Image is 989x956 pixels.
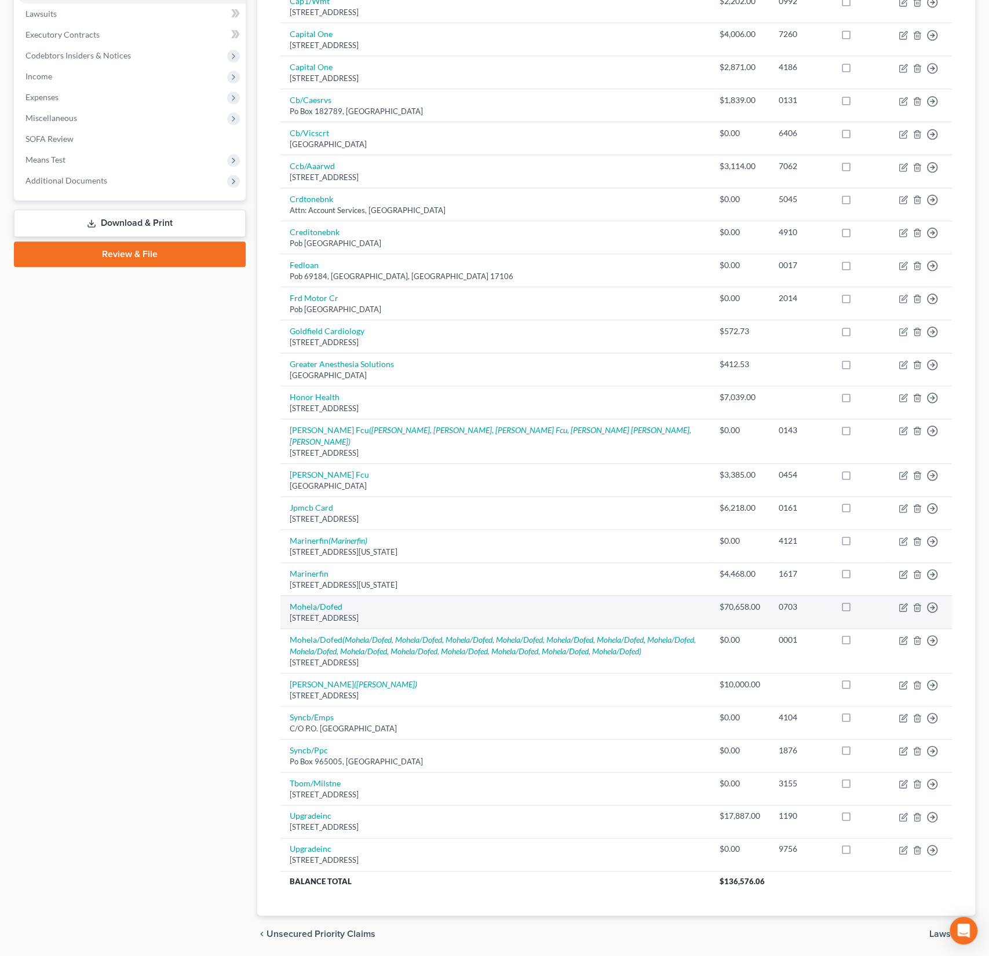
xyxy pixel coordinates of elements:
a: Upgradeinc [290,844,331,854]
div: [STREET_ADDRESS][US_STATE] [290,580,701,591]
div: Attn: Account Services, [GEOGRAPHIC_DATA] [290,205,701,216]
div: $0.00 [720,634,760,646]
div: 4186 [779,61,822,73]
i: ([PERSON_NAME]) [354,679,417,689]
div: $6,218.00 [720,502,760,514]
div: $1,839.00 [720,94,760,106]
a: SOFA Review [16,129,246,149]
div: 7062 [779,160,822,172]
div: $0.00 [720,778,760,789]
div: $2,871.00 [720,61,760,73]
span: SOFA Review [25,134,74,144]
div: $4,468.00 [720,568,760,580]
span: Additional Documents [25,175,107,185]
a: Download & Print [14,210,246,237]
a: Mohela/Dofed(Mohela/Dofed, Mohela/Dofed, Mohela/Dofed, Mohela/Dofed, Mohela/Dofed, Mohela/Dofed, ... [290,635,696,656]
div: $572.73 [720,325,760,337]
a: Jpmcb Card [290,503,333,512]
div: 0001 [779,634,822,646]
div: $4,006.00 [720,28,760,40]
a: Marinerfin [290,569,329,578]
div: [STREET_ADDRESS] [290,690,701,701]
a: [PERSON_NAME]([PERSON_NAME]) [290,679,417,689]
div: [STREET_ADDRESS] [290,172,701,183]
div: 4910 [779,226,822,238]
div: $3,114.00 [720,160,760,172]
a: Crdtonebnk [290,194,333,204]
div: $70,658.00 [720,601,760,613]
a: Upgradeinc [290,811,331,821]
div: 1190 [779,810,822,822]
div: 3155 [779,778,822,789]
div: $0.00 [720,193,760,205]
a: Fedloan [290,260,319,270]
div: $412.53 [720,358,760,370]
div: Po Box 182789, [GEOGRAPHIC_DATA] [290,106,701,117]
div: [STREET_ADDRESS] [290,73,701,84]
a: [PERSON_NAME] Fcu [290,470,369,479]
div: $0.00 [720,424,760,436]
div: 2014 [779,292,822,304]
div: Pob [GEOGRAPHIC_DATA] [290,304,701,315]
div: [GEOGRAPHIC_DATA] [290,481,701,492]
span: Codebtors Insiders & Notices [25,50,131,60]
span: Income [25,71,52,81]
div: [STREET_ADDRESS] [290,403,701,414]
div: $0.00 [720,292,760,304]
a: Syncb/Ppc [290,745,328,755]
div: 7260 [779,28,822,40]
div: $0.00 [720,226,760,238]
span: Lawsuits [929,929,966,939]
div: [STREET_ADDRESS] [290,514,701,525]
div: $17,887.00 [720,810,760,822]
div: 4121 [779,535,822,547]
div: 0454 [779,469,822,481]
a: Capital One [290,29,333,39]
a: Lawsuits [16,3,246,24]
div: $0.00 [720,259,760,271]
span: Unsecured Priority Claims [267,929,375,939]
i: chevron_left [257,929,267,939]
a: Ccb/Aaarwd [290,161,335,171]
div: [GEOGRAPHIC_DATA] [290,370,701,381]
div: [STREET_ADDRESS] [290,657,701,668]
div: [STREET_ADDRESS][US_STATE] [290,547,701,558]
span: Miscellaneous [25,113,77,123]
a: Review & File [14,241,246,267]
div: 0017 [779,259,822,271]
a: Frd Motor Cr [290,293,338,303]
a: Greater Anesthesia Solutions [290,359,394,369]
a: Honor Health [290,392,340,402]
div: [STREET_ADDRESS] [290,613,701,624]
div: $0.00 [720,127,760,139]
button: chevron_left Unsecured Priority Claims [257,929,375,939]
a: [PERSON_NAME] Fcu([PERSON_NAME], [PERSON_NAME], [PERSON_NAME] Fcu, [PERSON_NAME] [PERSON_NAME], [... [290,425,691,446]
div: Pob [GEOGRAPHIC_DATA] [290,238,701,249]
a: Cb/Caesrvs [290,95,331,105]
div: 0131 [779,94,822,106]
i: ([PERSON_NAME], [PERSON_NAME], [PERSON_NAME] Fcu, [PERSON_NAME] [PERSON_NAME], [PERSON_NAME]) [290,425,691,446]
div: $10,000.00 [720,679,760,690]
div: 1876 [779,745,822,756]
div: $0.00 [720,843,760,855]
th: Balance Total [280,871,710,892]
div: 9756 [779,843,822,855]
div: 5045 [779,193,822,205]
div: $0.00 [720,712,760,723]
div: 1617 [779,568,822,580]
div: 0161 [779,502,822,514]
a: Capital One [290,62,333,72]
div: [STREET_ADDRESS] [290,855,701,866]
i: (Mohela/Dofed, Mohela/Dofed, Mohela/Dofed, Mohela/Dofed, Mohela/Dofed, Mohela/Dofed, Mohela/Dofed... [290,635,696,656]
div: Open Intercom Messenger [950,917,977,944]
div: $7,039.00 [720,391,760,403]
a: Syncb/Emps [290,712,334,722]
div: [GEOGRAPHIC_DATA] [290,139,701,150]
a: Creditonebnk [290,227,340,237]
div: [STREET_ADDRESS] [290,7,701,18]
span: Lawsuits [25,9,57,19]
a: Cb/Vicscrt [290,128,329,138]
a: Marinerfin(Marinerfin) [290,536,367,545]
div: Pob 69184, [GEOGRAPHIC_DATA], [GEOGRAPHIC_DATA] 17106 [290,271,701,282]
div: C/O P.O. [GEOGRAPHIC_DATA] [290,723,701,734]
